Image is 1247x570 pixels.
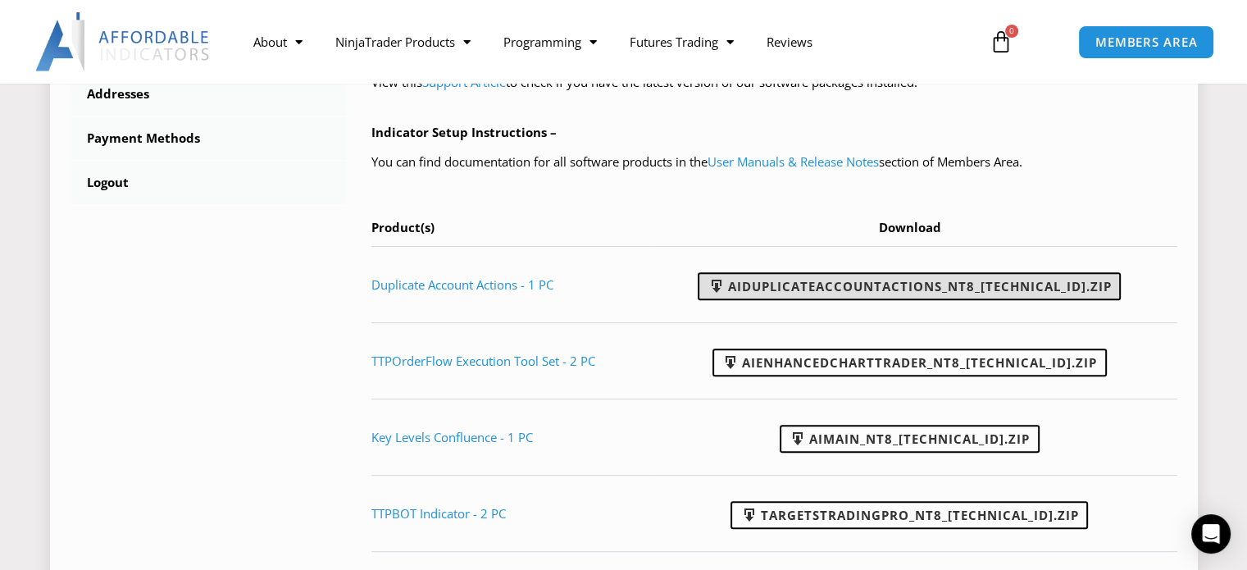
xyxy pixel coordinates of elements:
span: Download [879,219,941,235]
a: Programming [487,23,613,61]
a: Futures Trading [613,23,750,61]
span: MEMBERS AREA [1095,36,1198,48]
a: Key Levels Confluence - 1 PC [371,429,533,445]
a: About [237,23,319,61]
a: Reviews [750,23,829,61]
a: NinjaTrader Products [319,23,487,61]
a: Logout [71,162,348,204]
span: 0 [1005,25,1018,38]
img: LogoAI | Affordable Indicators – NinjaTrader [35,12,212,71]
a: AIEnhancedChartTrader_NT8_[TECHNICAL_ID].zip [712,349,1107,376]
a: Payment Methods [71,117,348,160]
a: TTPBOT Indicator - 2 PC [371,505,506,522]
a: AIDuplicateAccountActions_NT8_[TECHNICAL_ID].zip [698,272,1121,300]
div: Open Intercom Messenger [1191,514,1231,554]
span: Product(s) [371,219,435,235]
a: MEMBERS AREA [1078,25,1215,59]
a: 0 [965,18,1037,66]
a: User Manuals & Release Notes [708,153,879,170]
a: TargetsTradingPro_NT8_[TECHNICAL_ID].zip [730,501,1088,529]
b: Indicator Setup Instructions – [371,124,557,140]
p: You can find documentation for all software products in the section of Members Area. [371,151,1177,174]
a: AIMain_NT8_[TECHNICAL_ID].zip [780,425,1040,453]
nav: Menu [237,23,973,61]
a: Addresses [71,73,348,116]
a: Duplicate Account Actions - 1 PC [371,276,553,293]
a: TTPOrderFlow Execution Tool Set - 2 PC [371,353,595,369]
